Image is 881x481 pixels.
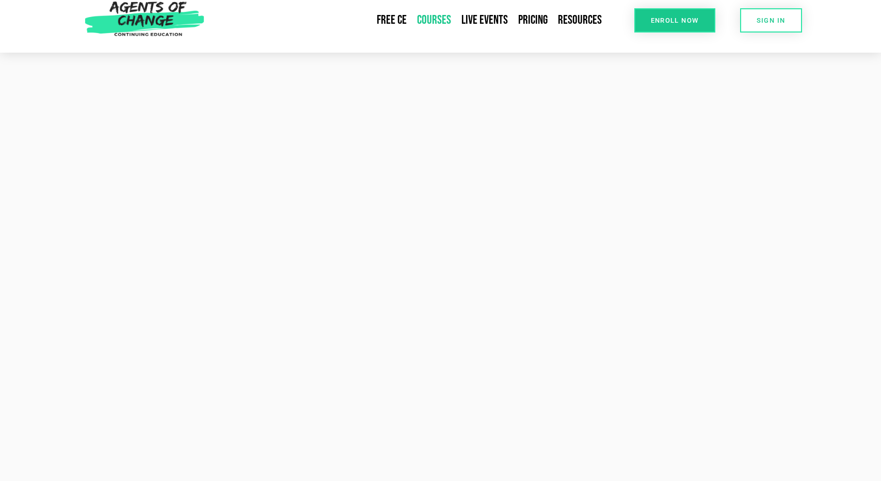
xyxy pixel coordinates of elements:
[634,8,715,33] a: Enroll Now
[513,8,553,32] a: Pricing
[651,17,699,24] span: Enroll Now
[740,8,802,33] a: SIGN IN
[372,8,412,32] a: Free CE
[757,17,786,24] span: SIGN IN
[210,8,607,32] nav: Menu
[412,8,456,32] a: Courses
[456,8,513,32] a: Live Events
[553,8,607,32] a: Resources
